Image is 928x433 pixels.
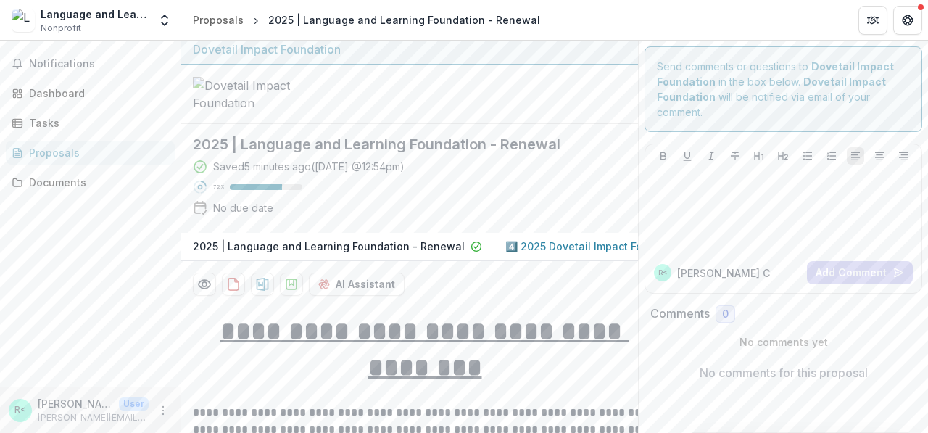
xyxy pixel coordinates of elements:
nav: breadcrumb [187,9,546,30]
p: User [119,397,149,411]
button: Bullet List [799,147,816,165]
button: Get Help [893,6,922,35]
a: Proposals [187,9,249,30]
button: Partners [858,6,887,35]
a: Dashboard [6,81,175,105]
div: No due date [213,200,273,215]
div: Proposals [29,145,163,160]
h2: 2025 | Language and Learning Foundation - Renewal [193,136,603,153]
p: 72 % [213,182,224,192]
button: Heading 1 [750,147,768,165]
p: 2025 | Language and Learning Foundation - Renewal [193,239,465,254]
p: No comments for this proposal [700,364,868,382]
button: Heading 2 [774,147,792,165]
h2: Comments [650,307,710,321]
div: 2025 | Language and Learning Foundation - Renewal [268,12,540,28]
button: Bold [655,147,672,165]
div: Rupinder Chahal <rupinder.chahal@languageandlearningfoundation.org> [14,405,26,415]
button: Preview 6b24193f-c6a3-478d-8fbd-cd12ff4eadf9-2.pdf [193,273,216,296]
span: Nonprofit [41,22,81,35]
p: [PERSON_NAME] C [677,265,770,281]
p: 4️⃣ 2025 Dovetail Impact Foundation Application [505,239,748,254]
div: Dovetail Impact Foundation [193,41,626,58]
button: Strike [726,147,744,165]
a: Documents [6,170,175,194]
button: Italicize [703,147,720,165]
div: Tasks [29,115,163,131]
div: Rupinder Chahal <rupinder.chahal@languageandlearningfoundation.org> [658,269,668,276]
p: No comments yet [650,334,916,350]
button: AI Assistant [309,273,405,296]
div: Saved 5 minutes ago ( [DATE] @ 12:54pm ) [213,159,405,174]
button: Align Right [895,147,912,165]
button: download-proposal [280,273,303,296]
button: download-proposal [251,273,274,296]
a: Proposals [6,141,175,165]
img: Dovetail Impact Foundation [193,77,338,112]
button: Notifications [6,52,175,75]
a: Tasks [6,111,175,135]
button: Open entity switcher [154,6,175,35]
button: Add Comment [807,261,913,284]
button: Underline [679,147,696,165]
img: Language and Learning Foundation [12,9,35,32]
button: Align Left [847,147,864,165]
div: Documents [29,175,163,190]
button: Ordered List [823,147,840,165]
p: [PERSON_NAME] <[PERSON_NAME][EMAIL_ADDRESS][PERSON_NAME][DOMAIN_NAME]> [38,396,113,411]
button: More [154,402,172,419]
div: Dashboard [29,86,163,101]
p: [PERSON_NAME][EMAIL_ADDRESS][PERSON_NAME][DOMAIN_NAME] [38,411,149,424]
button: Align Center [871,147,888,165]
div: Proposals [193,12,244,28]
button: download-proposal [222,273,245,296]
span: Notifications [29,58,169,70]
div: Language and Learning Foundation [41,7,149,22]
span: 0 [722,308,729,321]
div: Send comments or questions to in the box below. will be notified via email of your comment. [645,46,922,132]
